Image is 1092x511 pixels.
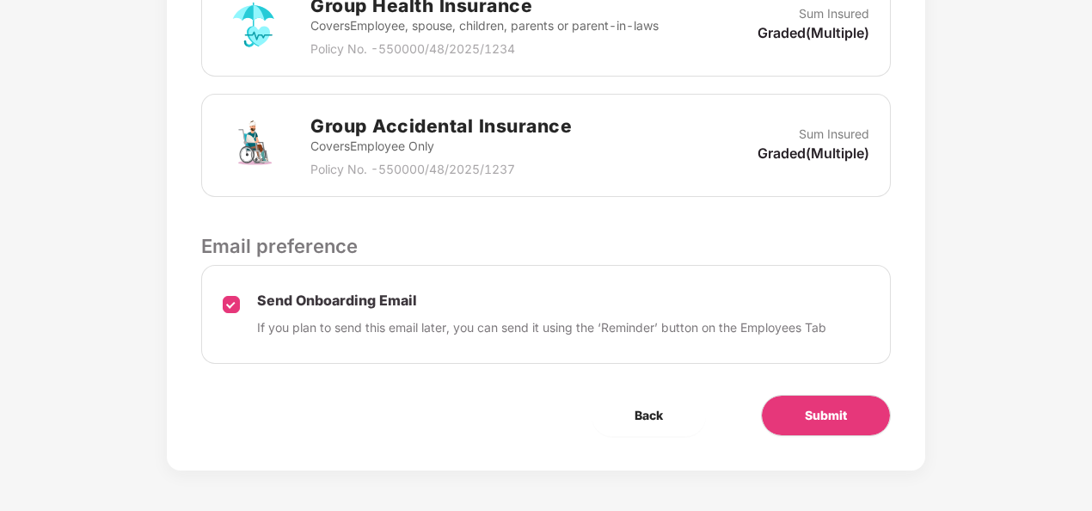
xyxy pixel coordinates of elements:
[310,112,572,140] h2: Group Accidental Insurance
[592,395,706,436] button: Back
[761,395,891,436] button: Submit
[257,292,826,310] p: Send Onboarding Email
[758,23,869,42] p: Graded(Multiple)
[310,40,659,58] p: Policy No. - 550000/48/2025/1234
[310,16,659,35] p: Covers Employee, spouse, children, parents or parent-in-laws
[310,137,572,156] p: Covers Employee Only
[799,4,869,23] p: Sum Insured
[805,406,847,425] span: Submit
[635,406,663,425] span: Back
[799,125,869,144] p: Sum Insured
[257,318,826,337] p: If you plan to send this email later, you can send it using the ‘Reminder’ button on the Employee...
[310,160,572,179] p: Policy No. - 550000/48/2025/1237
[223,114,285,176] img: svg+xml;base64,PHN2ZyB4bWxucz0iaHR0cDovL3d3dy53My5vcmcvMjAwMC9zdmciIHdpZHRoPSI3MiIgaGVpZ2h0PSI3Mi...
[201,231,891,261] p: Email preference
[758,144,869,163] p: Graded(Multiple)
